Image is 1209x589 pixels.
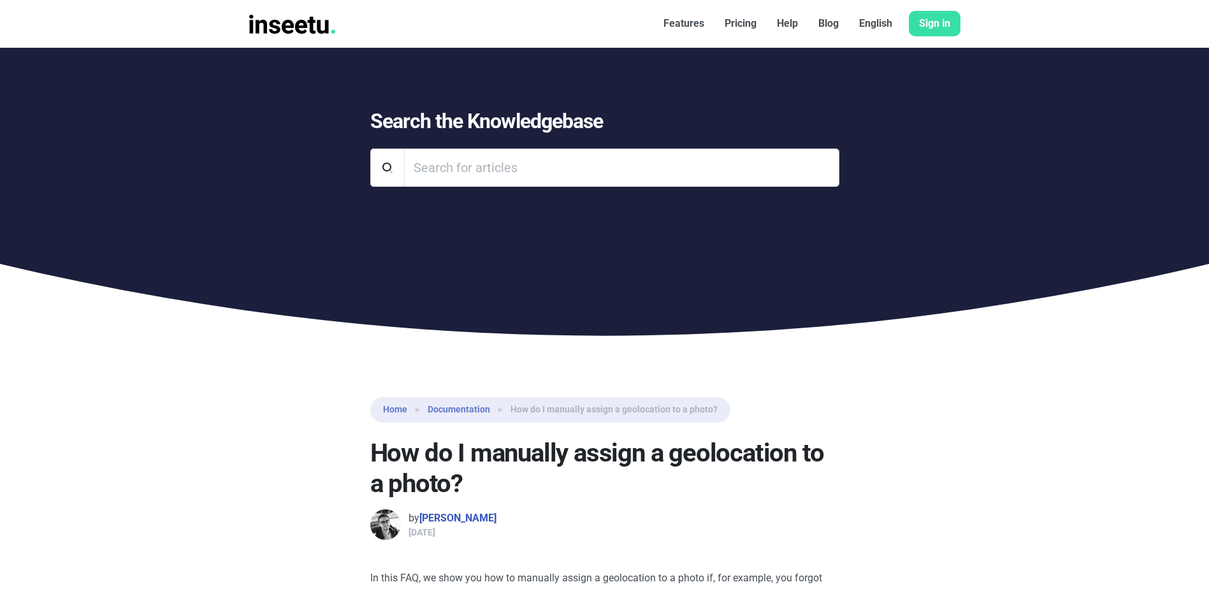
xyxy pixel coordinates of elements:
[725,17,757,29] font: Pricing
[409,511,496,526] div: by
[767,11,808,36] a: Help
[370,109,839,133] h1: Search the Knowledgebase
[808,11,849,36] a: Blog
[370,438,839,499] h1: How do I manually assign a geolocation to a photo?
[663,17,704,29] font: Features
[909,11,960,36] a: Sign in
[404,149,839,187] input: Search
[653,11,714,36] a: Features
[428,403,490,416] a: Documentation
[818,17,839,29] font: Blog
[490,402,718,418] li: How do I manually assign a geolocation to a photo?
[419,512,496,524] a: [PERSON_NAME]
[383,403,407,416] a: Home
[714,11,767,36] a: Pricing
[409,526,496,539] div: [DATE]
[249,15,336,34] img: INSEETU
[849,11,902,36] a: English
[370,397,730,423] nav: breadcrumb
[919,17,950,29] font: Sign in
[777,17,798,29] font: Help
